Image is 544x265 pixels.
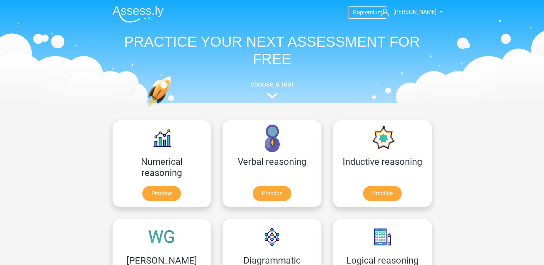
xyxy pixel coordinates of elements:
a: Practice [142,186,181,201]
a: Practice [253,186,291,201]
img: assessment [267,93,278,98]
a: Practice [363,186,402,201]
a: choose a test [107,80,438,99]
span: premium [360,9,383,16]
h1: PRACTICE YOUR NEXT ASSESSMENT FOR FREE [107,33,438,68]
img: Assessly [113,6,164,23]
h5: choose a test [107,80,438,88]
a: Gopremium [348,8,387,17]
span: Go [353,9,360,16]
span: [PERSON_NAME] [393,9,436,15]
img: practice [146,76,199,141]
a: [PERSON_NAME] [378,8,437,17]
